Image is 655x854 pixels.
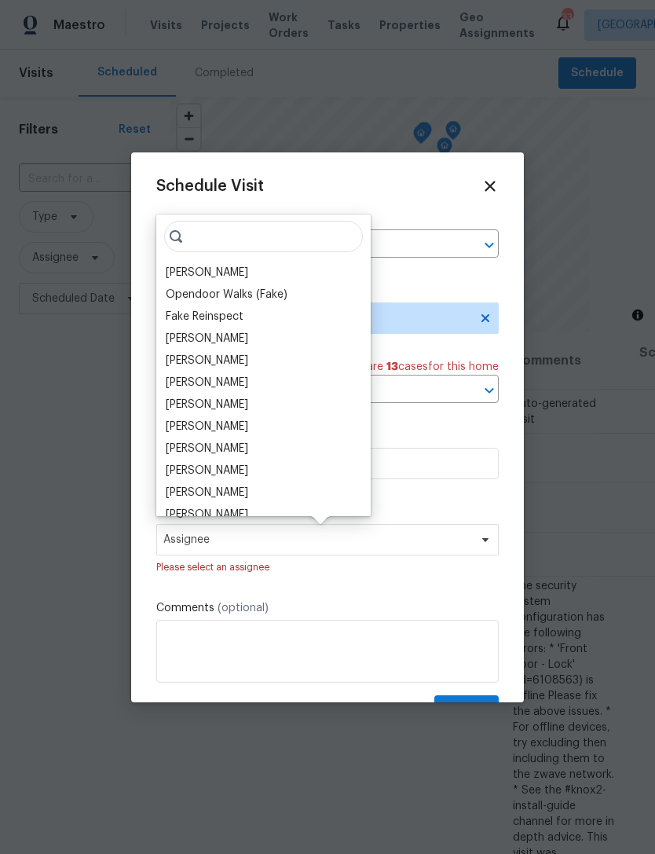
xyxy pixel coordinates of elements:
span: Assignee [163,533,471,546]
div: [PERSON_NAME] [166,353,248,368]
span: 13 [386,361,398,372]
button: Create [434,695,499,724]
div: Please select an assignee [156,559,499,575]
label: Comments [156,600,499,616]
div: [PERSON_NAME] [166,397,248,412]
div: [PERSON_NAME] [166,375,248,390]
div: [PERSON_NAME] [166,265,248,280]
div: [PERSON_NAME] [166,331,248,346]
div: Fake Reinspect [166,309,243,324]
div: [PERSON_NAME] [166,507,248,522]
button: Open [478,234,500,256]
div: Opendoor Walks (Fake) [166,287,287,302]
div: [PERSON_NAME] [166,463,248,478]
button: Open [478,379,500,401]
span: Schedule Visit [156,178,264,194]
label: Home [156,214,499,229]
div: [PERSON_NAME] [166,419,248,434]
div: [PERSON_NAME] [166,441,248,456]
span: Create and schedule another [156,702,308,717]
div: [PERSON_NAME] [166,485,248,500]
span: Close [481,178,499,195]
span: There are case s for this home [337,359,499,375]
span: Create [447,700,486,720]
span: (optional) [218,603,269,614]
